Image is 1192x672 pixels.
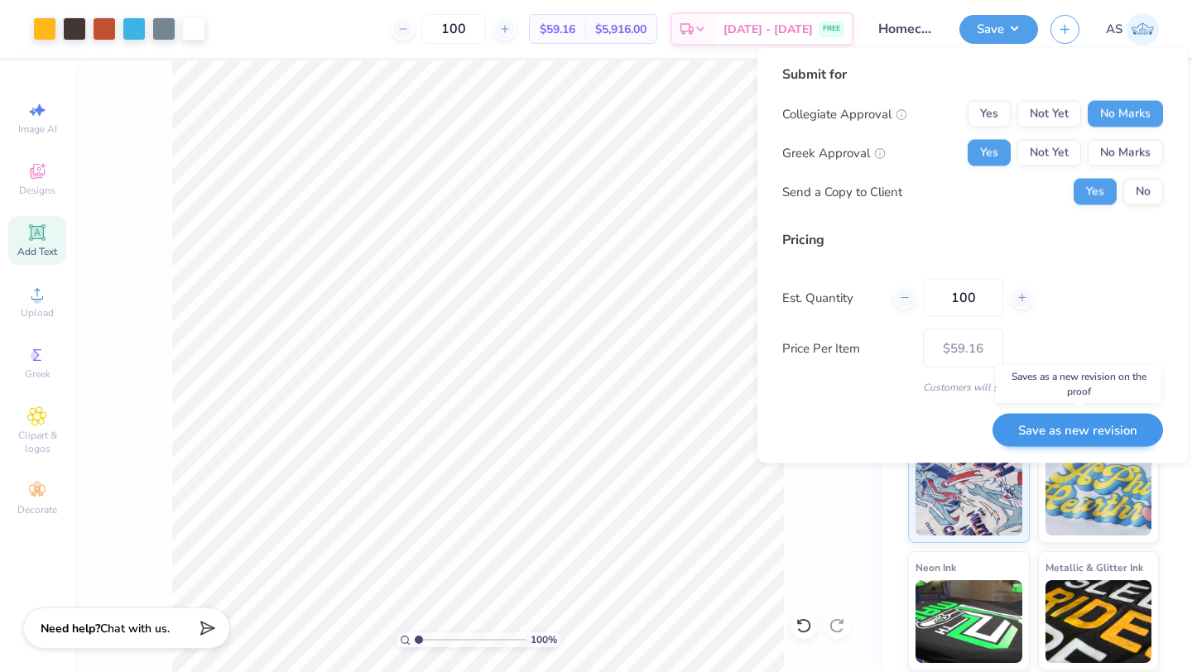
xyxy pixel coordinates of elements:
[1074,179,1117,205] button: Yes
[21,306,54,319] span: Upload
[916,580,1022,663] img: Neon Ink
[782,65,1163,84] div: Submit for
[1045,559,1143,576] span: Metallic & Glitter Ink
[782,230,1163,250] div: Pricing
[782,143,886,162] div: Greek Approval
[996,365,1161,403] div: Saves as a new revision on the proof
[8,429,66,455] span: Clipart & logos
[1045,580,1152,663] img: Metallic & Glitter Ink
[17,503,57,516] span: Decorate
[421,14,486,44] input: – –
[823,23,840,35] span: FREE
[540,21,575,38] span: $59.16
[1123,179,1163,205] button: No
[25,367,50,381] span: Greek
[1017,101,1081,127] button: Not Yet
[1106,13,1159,46] a: AS
[531,632,557,647] span: 100 %
[595,21,646,38] span: $5,916.00
[1088,140,1163,166] button: No Marks
[866,12,947,46] input: Untitled Design
[19,184,55,197] span: Designs
[968,140,1011,166] button: Yes
[782,380,1163,395] div: Customers will see this price on HQ.
[1106,20,1122,39] span: AS
[41,621,100,636] strong: Need help?
[916,559,956,576] span: Neon Ink
[723,21,813,38] span: [DATE] - [DATE]
[968,101,1011,127] button: Yes
[100,621,170,636] span: Chat with us.
[782,288,881,307] label: Est. Quantity
[959,15,1038,44] button: Save
[18,122,57,136] span: Image AI
[993,413,1163,447] button: Save as new revision
[1017,140,1081,166] button: Not Yet
[782,338,911,358] label: Price Per Item
[1088,101,1163,127] button: No Marks
[782,104,907,123] div: Collegiate Approval
[17,245,57,258] span: Add Text
[923,279,1003,317] input: – –
[1045,453,1152,535] img: Puff Ink
[916,453,1022,535] img: Standard
[1127,13,1159,46] img: Aniya Sparrow
[782,182,902,201] div: Send a Copy to Client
